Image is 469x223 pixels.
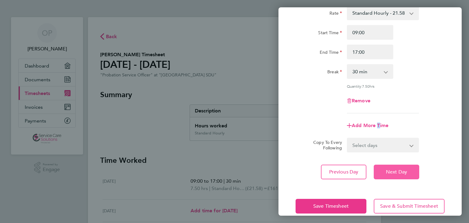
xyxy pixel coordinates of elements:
[320,49,342,57] label: End Time
[352,98,370,104] span: Remove
[347,98,370,103] button: Remove
[347,123,388,128] button: Add More Time
[308,140,342,151] label: Copy To Every Following
[374,199,445,214] button: Save & Submit Timesheet
[296,199,366,214] button: Save Timesheet
[318,30,342,37] label: Start Time
[347,25,393,40] input: E.g. 08:00
[329,10,342,18] label: Rate
[327,69,342,76] label: Break
[386,169,407,175] span: Next Day
[362,84,369,89] span: 7.50
[380,203,438,209] span: Save & Submit Timesheet
[313,203,349,209] span: Save Timesheet
[347,45,393,59] input: E.g. 18:00
[374,165,419,179] button: Next Day
[347,84,419,89] div: Quantity: hrs
[352,122,388,128] span: Add More Time
[329,169,358,175] span: Previous Day
[321,165,366,179] button: Previous Day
